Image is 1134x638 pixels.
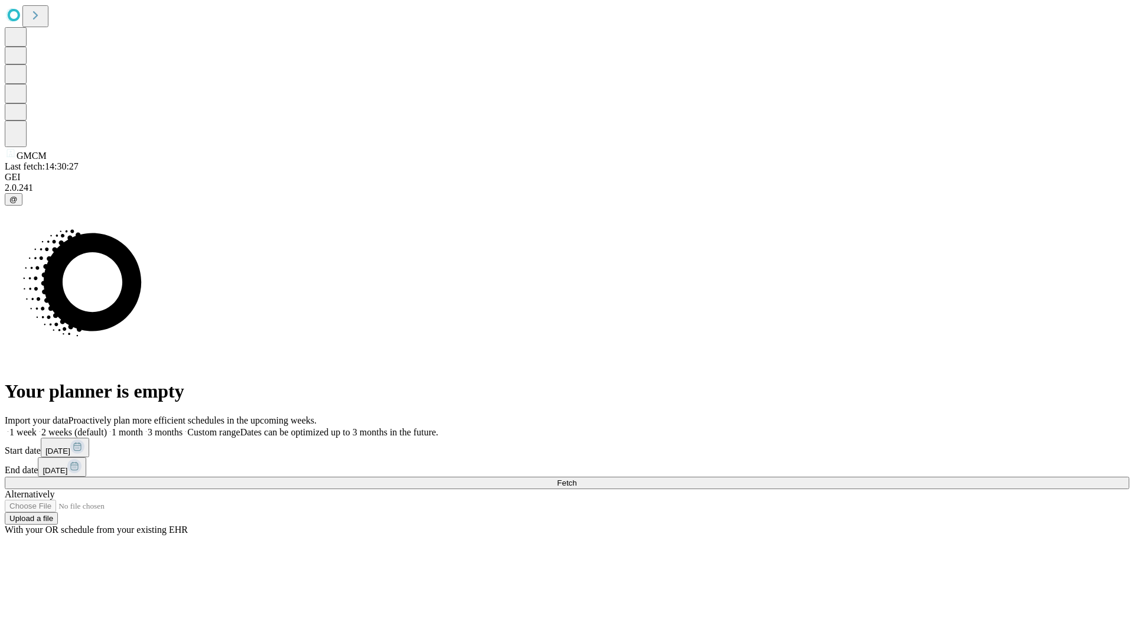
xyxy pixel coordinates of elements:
[38,457,86,477] button: [DATE]
[5,438,1129,457] div: Start date
[5,525,188,535] span: With your OR schedule from your existing EHR
[5,380,1129,402] h1: Your planner is empty
[45,447,70,455] span: [DATE]
[17,151,47,161] span: GMCM
[5,193,22,206] button: @
[240,427,438,437] span: Dates can be optimized up to 3 months in the future.
[5,457,1129,477] div: End date
[148,427,183,437] span: 3 months
[112,427,143,437] span: 1 month
[43,466,67,475] span: [DATE]
[9,427,37,437] span: 1 week
[69,415,317,425] span: Proactively plan more efficient schedules in the upcoming weeks.
[5,512,58,525] button: Upload a file
[5,477,1129,489] button: Fetch
[9,195,18,204] span: @
[5,489,54,499] span: Alternatively
[41,438,89,457] button: [DATE]
[5,415,69,425] span: Import your data
[5,183,1129,193] div: 2.0.241
[5,172,1129,183] div: GEI
[5,161,79,171] span: Last fetch: 14:30:27
[41,427,107,437] span: 2 weeks (default)
[557,479,576,487] span: Fetch
[187,427,240,437] span: Custom range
